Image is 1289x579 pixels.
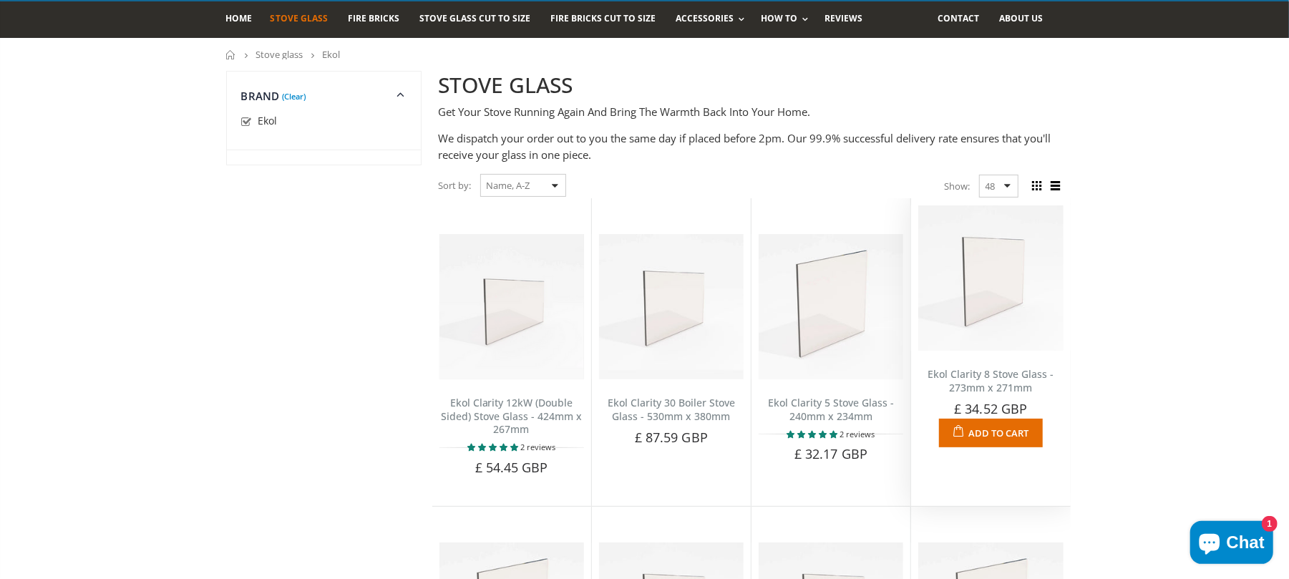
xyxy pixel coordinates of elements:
[1029,178,1045,194] span: Grid view
[550,1,666,38] a: Fire Bricks Cut To Size
[968,427,1028,439] span: Add to Cart
[825,1,874,38] a: Reviews
[599,234,744,379] img: Ekol Clarity 30 Boiler Stove Glass
[1186,521,1278,568] inbox-online-store-chat: Shopify online store chat
[226,12,253,24] span: Home
[467,442,520,452] span: 5.00 stars
[475,459,548,476] span: £ 54.45 GBP
[241,89,280,103] span: Brand
[825,12,863,24] span: Reviews
[226,1,263,38] a: Home
[439,71,1064,100] h2: STOVE GLASS
[954,400,1027,417] span: £ 34.52 GBP
[840,429,875,439] span: 2 reviews
[520,442,555,452] span: 2 reviews
[768,396,894,423] a: Ekol Clarity 5 Stove Glass - 240mm x 234mm
[787,429,840,439] span: 5.00 stars
[439,104,1064,120] p: Get Your Stove Running Again And Bring The Warmth Back Into Your Home.
[939,419,1043,447] button: Add to Cart
[256,48,303,61] a: Stove glass
[762,1,816,38] a: How To
[999,12,1043,24] span: About us
[419,12,530,24] span: Stove Glass Cut To Size
[945,175,971,198] span: Show:
[271,1,339,38] a: Stove Glass
[928,367,1054,394] a: Ekol Clarity 8 Stove Glass - 273mm x 271mm
[608,396,735,423] a: Ekol Clarity 30 Boiler Stove Glass - 530mm x 380mm
[762,12,798,24] span: How To
[441,396,582,437] a: Ekol Clarity 12kW (Double Sided) Stove Glass - 424mm x 267mm
[271,12,328,24] span: Stove Glass
[348,12,399,24] span: Fire Bricks
[226,50,237,59] a: Home
[938,1,990,38] a: Contact
[918,205,1063,350] img: Ekol Clarity 8 Stove Glass
[759,234,903,379] img: Ekol Clarity 5 Stove Glass
[676,12,734,24] span: Accessories
[258,114,278,127] span: Ekol
[439,130,1064,162] p: We dispatch your order out to you the same day if placed before 2pm. Our 99.9% successful deliver...
[676,1,751,38] a: Accessories
[999,1,1054,38] a: About us
[794,445,867,462] span: £ 32.17 GBP
[1048,178,1064,194] span: List view
[635,429,708,446] span: £ 87.59 GBP
[938,12,979,24] span: Contact
[322,48,340,61] span: Ekol
[439,234,584,379] img: Ekol Clarity 12 KW (Double Sided) Stove Glass
[550,12,656,24] span: Fire Bricks Cut To Size
[282,94,306,98] a: (Clear)
[348,1,410,38] a: Fire Bricks
[439,173,472,198] span: Sort by:
[419,1,541,38] a: Stove Glass Cut To Size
